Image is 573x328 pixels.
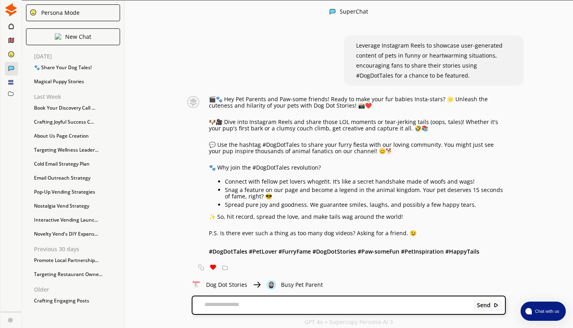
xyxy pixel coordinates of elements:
[209,230,505,236] p: P.S. Is there ever such a thing as too many dog videos? Asking for a friend. 😉
[30,268,124,280] div: Targeting Restaurant Owne...
[30,228,124,240] div: Novelty Vend's DIY Expans...
[192,280,201,290] img: Close
[182,96,205,108] img: Close
[209,214,505,220] p: ✨ So, hit record, spread the love, and make tails wag around the world!
[209,142,505,154] p: 💬 Use the hashtag #DogDotTales to share your furry fiesta with our loving community. You might ju...
[30,172,124,184] div: Email Outreach Strategy
[34,286,124,293] p: Older
[8,318,13,322] img: Close
[30,144,124,156] div: Targeting Wellness Leader...
[34,246,124,252] p: Previous 30 days
[38,10,80,16] div: Persona Mode
[198,264,204,270] img: Copy
[356,42,503,79] span: Leverage Instagram Reels to showcase user-generated content of pets in funny or heartwarming situ...
[209,248,479,255] b: # DogDotTales #PetLover #FurryFame #DogDotStories #Paw-someFun #PetInspiration #HappyTails
[34,94,124,100] p: Last Week
[55,33,61,40] img: Close
[209,164,505,171] p: 🐾 Why join the #DogDotTales revolution?
[281,282,323,288] p: Busy Pet Parent
[209,96,505,109] p: 🎬🐾 Hey Pet Parents and Paw-some friends! Ready to make your fur babies Insta-stars? 🌟 Unleash the...
[30,254,124,266] div: Promote Local Partnership...
[206,282,247,288] p: Dog Dot Stories
[329,8,336,15] img: Close
[493,302,499,308] img: Close
[30,214,124,226] div: Interactive Vending Launc...
[225,202,505,208] p: Spread pure joy and goodness. We guarantee smiles, laughs, and possibly a few happy tears.
[266,280,276,290] img: Close
[532,308,561,314] span: Chat with us
[225,187,505,200] p: Snag a feature on our page and become a legend in the animal kingdom. Your pet deserves 15 second...
[30,186,124,198] div: Pop-Up Vending Strategies
[30,116,124,128] div: Crafting Joyful Success C...
[4,3,18,16] img: Close
[1,312,21,326] a: Close
[209,119,505,132] p: 🐶🎥 Dive into Instagram Reels and share those LOL moments or tear-jerking tails (oops, tales)! Whe...
[305,319,393,325] p: GPT 4o + Supercopy Persona-AI 3
[30,76,124,88] div: Magical Puppy Stories
[30,9,37,16] img: Close
[30,62,124,74] div: 🐾 Share Your Dog Tales!
[30,200,124,212] div: Nostalgia Vend Strategy
[65,34,91,40] p: New Chat
[30,102,124,114] div: Book Your Discovery Call ...
[225,178,505,185] p: Connect with fellow pet lovers who it. It’s like a secret handshake made of woofs and wags!
[477,302,491,308] b: Send
[30,130,124,142] div: About Us Page Creation
[34,53,124,60] p: [DATE]
[222,264,228,270] img: Save
[319,178,326,185] em: get
[252,280,262,290] img: Close
[30,309,124,321] div: Whispers of the Wild
[521,302,566,321] button: atlas-launcher
[30,295,124,307] div: Crafting Engaging Posts
[30,158,124,170] div: Cold Email Strategy Plan
[340,8,368,16] div: SuperChat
